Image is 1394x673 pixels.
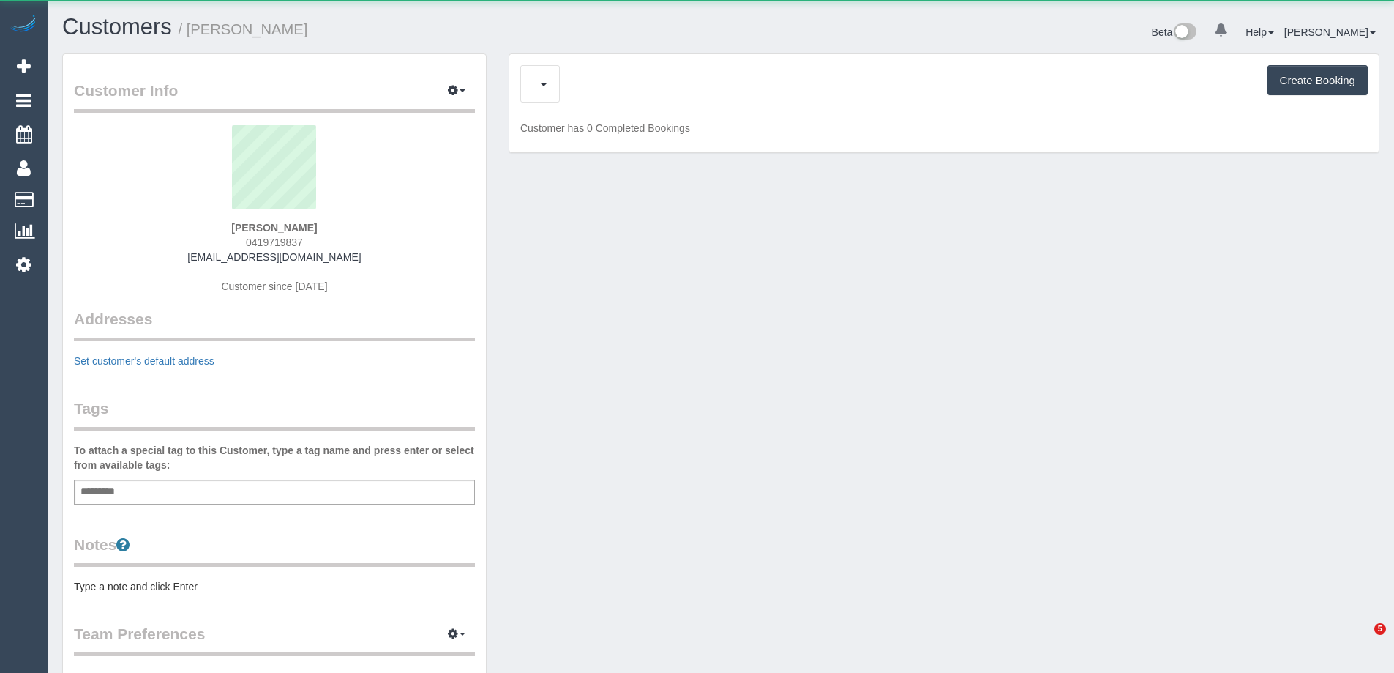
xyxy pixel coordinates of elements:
iframe: Intercom live chat [1344,623,1379,658]
p: Customer has 0 Completed Bookings [520,121,1368,135]
img: New interface [1172,23,1196,42]
legend: Notes [74,534,475,567]
a: Set customer's default address [74,355,214,367]
a: Help [1245,26,1274,38]
legend: Customer Info [74,80,475,113]
span: 0419719837 [246,237,303,248]
img: Automaid Logo [9,15,38,35]
a: [EMAIL_ADDRESS][DOMAIN_NAME] [187,251,361,263]
legend: Team Preferences [74,623,475,656]
small: / [PERSON_NAME] [179,21,308,37]
pre: Type a note and click Enter [74,579,475,594]
legend: Tags [74,398,475,431]
label: To attach a special tag to this Customer, type a tag name and press enter or select from availabl... [74,443,475,472]
a: [PERSON_NAME] [1284,26,1376,38]
a: Beta [1152,26,1197,38]
strong: [PERSON_NAME] [231,222,317,234]
button: Create Booking [1267,65,1368,96]
span: Customer since [DATE] [221,280,327,292]
span: 5 [1374,623,1386,635]
a: Customers [62,14,172,40]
